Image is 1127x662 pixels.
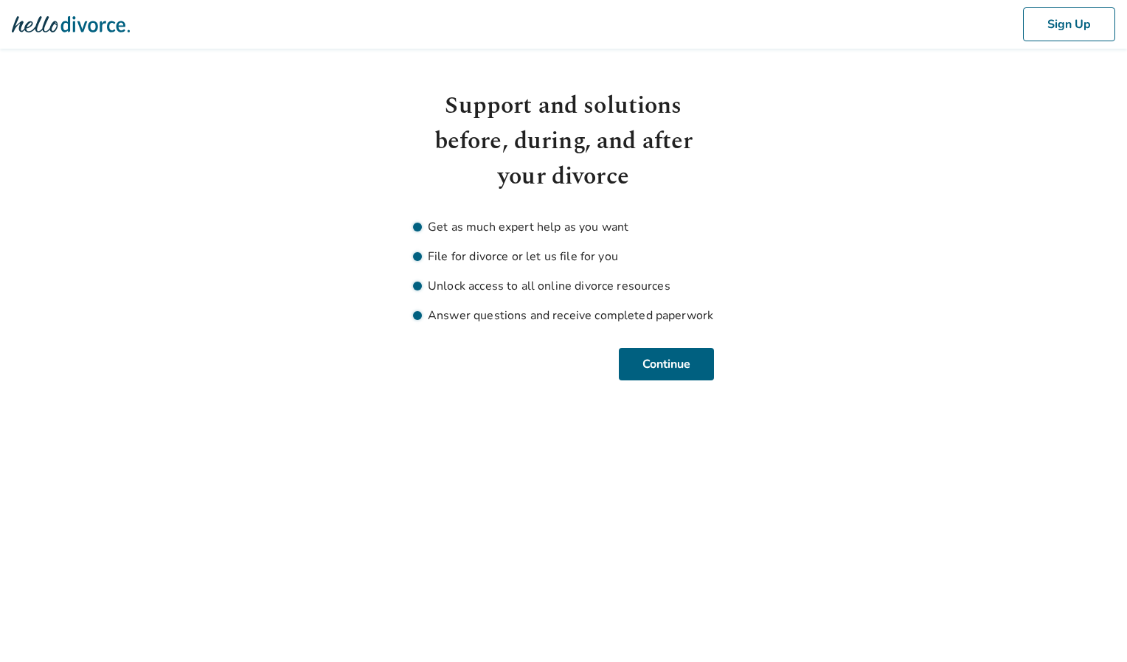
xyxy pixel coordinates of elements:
li: File for divorce or let us file for you [413,248,714,265]
img: Hello Divorce Logo [12,10,130,39]
button: Sign Up [1023,7,1115,41]
li: Unlock access to all online divorce resources [413,277,714,295]
li: Get as much expert help as you want [413,218,714,236]
button: Continue [619,348,714,380]
h1: Support and solutions before, during, and after your divorce [413,88,714,195]
li: Answer questions and receive completed paperwork [413,307,714,324]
